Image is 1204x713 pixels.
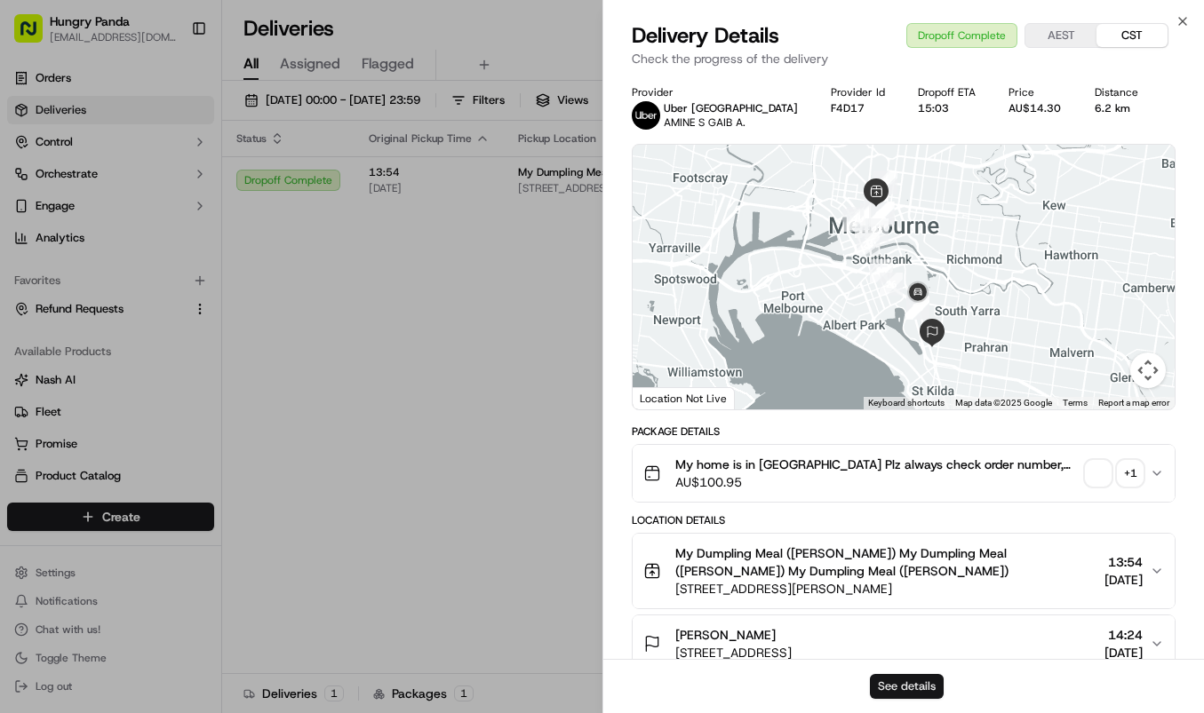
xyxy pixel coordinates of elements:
div: 26 [880,273,903,296]
span: [PERSON_NAME] [675,626,776,644]
div: 20 [872,202,895,225]
div: 10 [847,207,870,230]
span: [STREET_ADDRESS] [675,644,792,662]
button: My Dumpling Meal ([PERSON_NAME]) My Dumpling Meal ([PERSON_NAME]) My Dumpling Meal ([PERSON_NAME]... [633,534,1176,608]
input: Got a question? Start typing here... [46,115,320,133]
span: API Documentation [168,397,285,415]
span: AMINE S GAIB A. [664,115,746,130]
div: 30 [906,296,929,319]
div: Package Details [632,424,1176,439]
div: Location Not Live [633,387,735,409]
span: 9月17日 [68,275,110,289]
span: My Dumpling Meal ([PERSON_NAME]) My Dumpling Meal ([PERSON_NAME]) My Dumpling Meal ([PERSON_NAME]) [675,544,1098,580]
span: Delivery Details [632,21,779,50]
a: Report a map error [1098,398,1169,408]
div: 6 [873,170,896,194]
button: +1 [1086,461,1143,486]
div: 6.2 km [1095,101,1143,115]
button: CST [1096,24,1168,47]
button: Map camera controls [1130,353,1166,388]
button: [PERSON_NAME][STREET_ADDRESS]14:24[DATE] [633,615,1176,672]
button: AEST [1025,24,1096,47]
a: Powered byPylon [125,440,215,454]
img: 1736555255976-a54dd68f-1ca7-489b-9aae-adbdc363a1c4 [36,324,50,338]
div: We're available if you need us! [80,187,244,202]
span: [DATE] [1104,571,1143,589]
div: 💻 [150,399,164,413]
span: [STREET_ADDRESS][PERSON_NAME] [675,580,1098,598]
div: 22 [869,203,892,226]
span: Knowledge Base [36,397,136,415]
div: 23 [865,218,889,242]
span: • [59,275,65,289]
div: 📗 [18,399,32,413]
span: [PERSON_NAME] [55,323,144,337]
span: My home is in [GEOGRAPHIC_DATA] Plz always check order number, call customer when you arrive, any... [675,456,1080,473]
div: AU$14.30 [1009,101,1065,115]
a: 📗Knowledge Base [11,390,143,422]
img: Google [637,386,696,409]
img: uber-new-logo.jpeg [632,101,660,130]
div: Start new chat [80,170,291,187]
span: Map data ©2025 Google [955,398,1052,408]
img: Nash [18,18,53,53]
button: My home is in [GEOGRAPHIC_DATA] Plz always check order number, call customer when you arrive, any... [633,445,1176,502]
span: 8月27日 [157,323,199,337]
p: Welcome 👋 [18,71,323,99]
div: 9 [842,209,865,232]
span: Pylon [177,440,215,454]
span: AU$100.95 [675,473,1080,491]
span: 13:54 [1104,553,1143,571]
div: 15:03 [918,101,980,115]
p: Uber [GEOGRAPHIC_DATA] [664,101,798,115]
a: 💻API Documentation [143,390,292,422]
div: + 1 [1118,461,1143,486]
div: Distance [1095,85,1143,99]
div: 5 [874,171,897,194]
span: • [148,323,154,337]
div: 24 [857,233,880,256]
button: Start new chat [302,175,323,196]
p: Check the progress of the delivery [632,50,1176,67]
img: 1736555255976-a54dd68f-1ca7-489b-9aae-adbdc363a1c4 [18,170,50,202]
button: Keyboard shortcuts [868,397,945,409]
a: Open this area in Google Maps (opens a new window) [637,386,696,409]
div: Price [1009,85,1065,99]
div: Provider Id [831,85,889,99]
div: Past conversations [18,231,119,245]
button: See all [275,227,323,249]
div: 21 [871,202,894,225]
a: Terms (opens in new tab) [1063,398,1088,408]
img: 8016278978528_b943e370aa5ada12b00a_72.png [37,170,69,202]
div: Provider [632,85,802,99]
div: 25 [870,259,893,282]
div: 11 [860,202,883,226]
div: Dropoff ETA [918,85,980,99]
span: [DATE] [1104,644,1143,662]
span: 14:24 [1104,626,1143,644]
button: See details [870,674,944,699]
div: Location Details [632,513,1176,527]
button: F4D17 [831,101,865,115]
img: Asif Zaman Khan [18,306,46,335]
